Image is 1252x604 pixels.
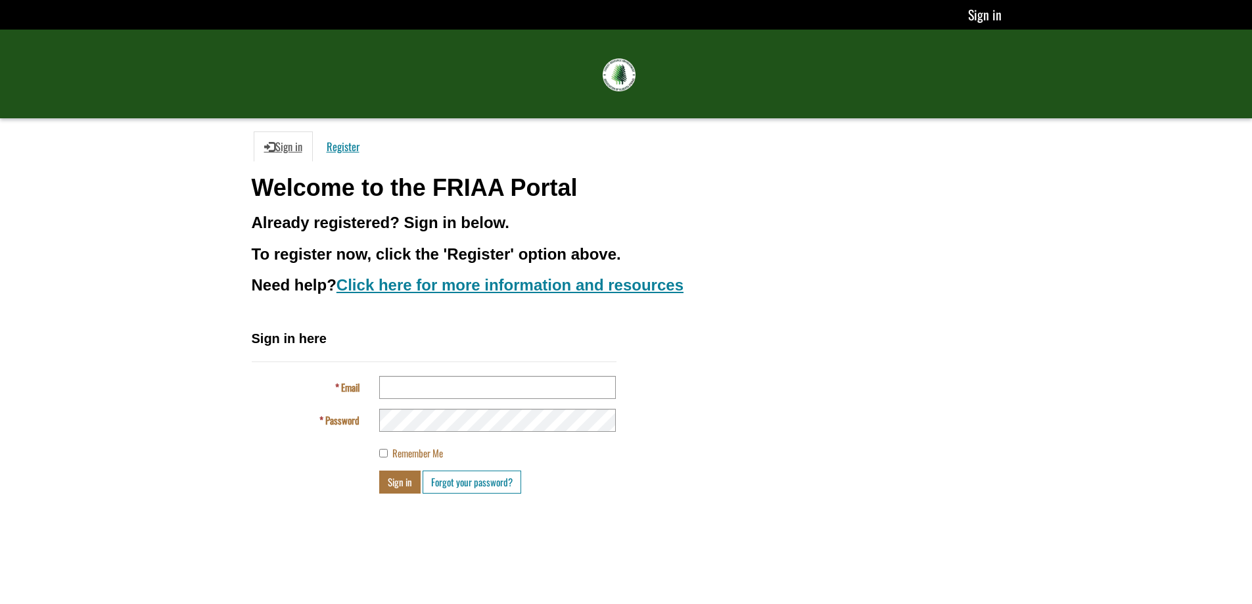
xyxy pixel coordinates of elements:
input: Remember Me [379,449,388,457]
a: Sign in [968,5,1002,24]
img: FRIAA Submissions Portal [603,58,636,91]
a: Register [316,131,370,162]
span: Password [325,413,359,427]
span: Remember Me [392,446,443,460]
span: Email [341,380,359,394]
h3: To register now, click the 'Register' option above. [252,246,1001,263]
a: Sign in [254,131,313,162]
button: Sign in [379,471,421,494]
h3: Already registered? Sign in below. [252,214,1001,231]
h3: Need help? [252,277,1001,294]
h1: Welcome to the FRIAA Portal [252,175,1001,201]
span: Sign in here [252,331,327,346]
a: Click here for more information and resources [336,276,684,294]
a: Forgot your password? [423,471,521,494]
